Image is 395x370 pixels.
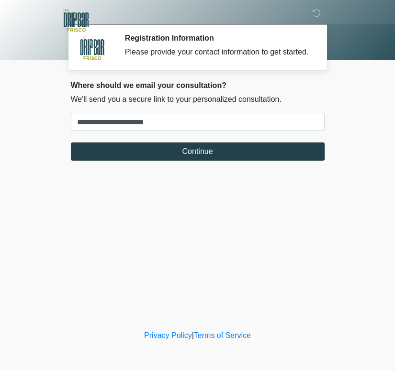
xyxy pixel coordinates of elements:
[144,331,192,339] a: Privacy Policy
[78,33,107,62] img: Agent Avatar
[194,331,251,339] a: Terms of Service
[61,7,92,33] img: The DRIPBaR - Frisco Logo
[71,81,325,90] h2: Where should we email your consultation?
[192,331,194,339] a: |
[125,46,310,58] div: Please provide your contact information to get started.
[71,142,325,161] button: Continue
[71,94,325,105] p: We'll send you a secure link to your personalized consultation.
